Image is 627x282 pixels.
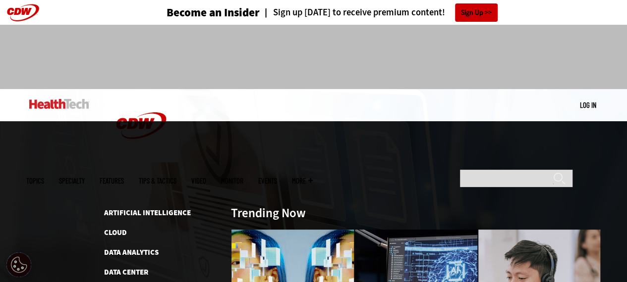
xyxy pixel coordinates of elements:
[29,99,89,109] img: Home
[133,35,494,79] iframe: advertisement
[104,208,191,218] a: Artificial Intelligence
[129,7,260,18] a: Become an Insider
[455,3,498,22] a: Sign Up
[6,252,31,277] button: Open Preferences
[580,100,596,110] div: User menu
[167,7,260,18] h3: Become an Insider
[104,89,178,162] img: Home
[104,228,127,237] a: Cloud
[104,247,159,257] a: Data Analytics
[580,100,596,109] a: Log in
[231,207,306,219] h3: Trending Now
[6,252,31,277] div: Cookie Settings
[104,267,148,277] a: Data Center
[260,8,445,17] a: Sign up [DATE] to receive premium content!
